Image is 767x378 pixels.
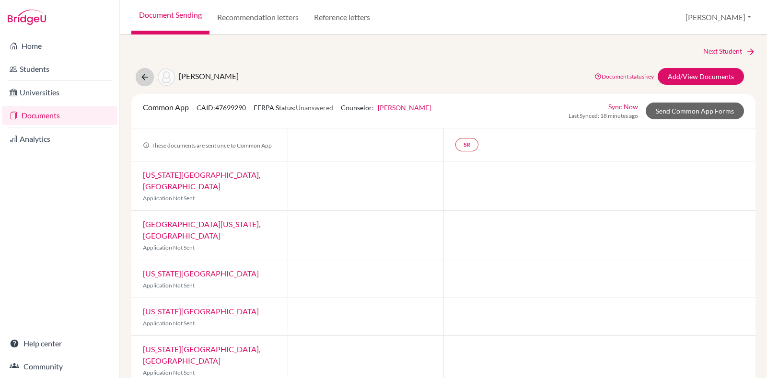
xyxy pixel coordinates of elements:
a: Send Common App Forms [646,103,744,119]
span: Common App [143,103,189,112]
a: Analytics [2,129,117,149]
span: Application Not Sent [143,244,195,251]
span: Application Not Sent [143,369,195,376]
a: Home [2,36,117,56]
a: Students [2,59,117,79]
a: [US_STATE][GEOGRAPHIC_DATA], [GEOGRAPHIC_DATA] [143,344,260,365]
a: Next Student [703,46,755,57]
a: [US_STATE][GEOGRAPHIC_DATA] [143,269,259,278]
a: Community [2,357,117,376]
span: Application Not Sent [143,282,195,289]
a: Add/View Documents [658,68,744,85]
span: Application Not Sent [143,320,195,327]
span: Last Synced: 18 minutes ago [569,112,638,120]
span: Application Not Sent [143,195,195,202]
a: Help center [2,334,117,353]
a: [US_STATE][GEOGRAPHIC_DATA], [GEOGRAPHIC_DATA] [143,170,260,191]
a: Sync Now [608,102,638,112]
span: Counselor: [341,103,431,112]
span: Unanswered [296,103,333,112]
a: Document status key [594,73,654,80]
a: [US_STATE][GEOGRAPHIC_DATA] [143,307,259,316]
a: Documents [2,106,117,125]
a: [GEOGRAPHIC_DATA][US_STATE], [GEOGRAPHIC_DATA] [143,219,260,240]
a: [PERSON_NAME] [378,103,431,112]
span: FERPA Status: [254,103,333,112]
span: [PERSON_NAME] [179,71,239,80]
a: SR [455,138,478,151]
img: Bridge-U [8,10,46,25]
button: [PERSON_NAME] [681,8,755,26]
span: These documents are sent once to Common App [143,142,272,149]
span: CAID: 47699290 [197,103,246,112]
a: Universities [2,83,117,102]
